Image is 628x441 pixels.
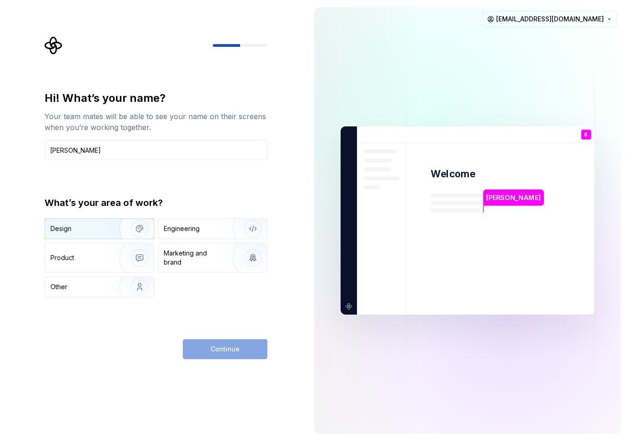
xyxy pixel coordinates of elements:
[164,224,200,233] div: Engineering
[45,196,267,209] div: What’s your area of work?
[50,282,67,291] div: Other
[50,253,74,262] div: Product
[45,140,267,160] input: Han Solo
[431,167,475,180] p: Welcome
[486,193,541,203] p: [PERSON_NAME]
[45,36,63,55] svg: Supernova Logo
[164,249,225,267] div: Marketing and brand
[584,132,588,137] p: B
[45,91,267,105] div: Hi! What’s your name?
[45,111,267,133] div: Your team mates will be able to see your name on their screens when you’re working together.
[483,11,617,27] button: [EMAIL_ADDRESS][DOMAIN_NAME]
[496,15,604,24] span: [EMAIL_ADDRESS][DOMAIN_NAME]
[50,224,71,233] div: Design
